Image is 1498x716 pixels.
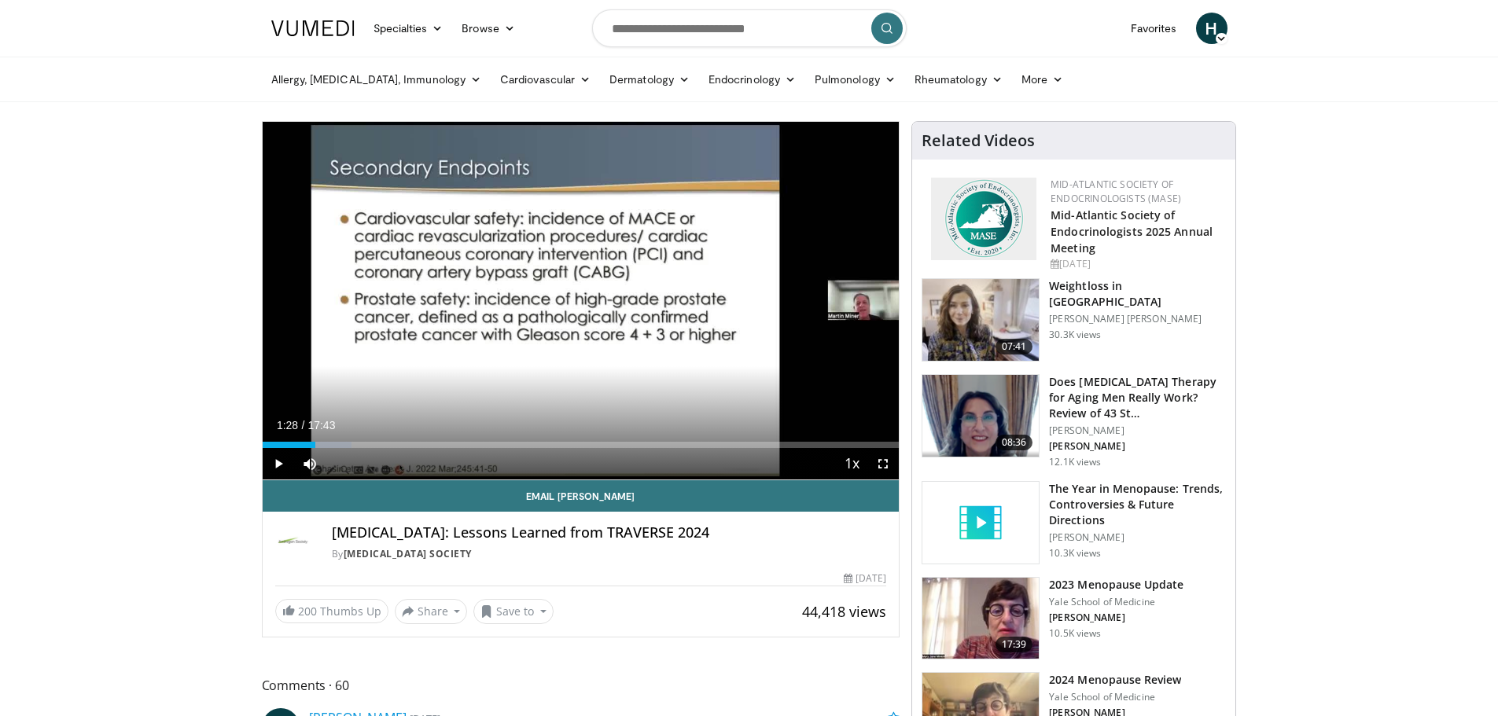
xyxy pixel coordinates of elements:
p: [PERSON_NAME] [1049,531,1226,544]
img: f382488c-070d-4809-84b7-f09b370f5972.png.150x105_q85_autocrop_double_scale_upscale_version-0.2.png [931,178,1036,260]
a: Mid-Atlantic Society of Endocrinologists 2025 Annual Meeting [1051,207,1213,255]
img: 1b7e2ecf-010f-4a61-8cdc-5c411c26c8d3.150x105_q85_crop-smart_upscale.jpg [922,578,1039,659]
span: 17:39 [996,637,1033,652]
a: 08:36 Does [MEDICAL_DATA] Therapy for Aging Men Really Work? Review of 43 St… [PERSON_NAME] [PERS... [922,374,1226,468]
button: Save to [473,599,554,624]
a: [MEDICAL_DATA] Society [344,547,472,560]
h3: Does [MEDICAL_DATA] Therapy for Aging Men Really Work? Review of 43 St… [1049,374,1226,421]
a: Favorites [1121,13,1187,44]
div: [DATE] [844,571,886,586]
img: VuMedi Logo [271,20,355,36]
span: 1:28 [277,419,298,431]
p: 12.1K views [1049,456,1101,468]
h4: Related Videos [922,131,1035,150]
div: [DATE] [1051,257,1223,271]
a: 200 Thumbs Up [275,599,388,623]
span: 17:43 [307,419,335,431]
a: Email [PERSON_NAME] [263,480,900,512]
p: [PERSON_NAME] [1049,424,1226,437]
a: 17:39 2023 Menopause Update Yale School of Medicine [PERSON_NAME] 10.5K views [922,577,1226,660]
p: 30.3K views [1049,329,1101,341]
a: The Year in Menopause: Trends, Controversies & Future Directions [PERSON_NAME] 10.3K views [922,481,1226,564]
a: Specialties [364,13,453,44]
img: 1fb63f24-3a49-41d9-af93-8ce49bfb7a73.png.150x105_q85_crop-smart_upscale.png [922,375,1039,457]
button: Fullscreen [867,448,899,479]
div: By [332,547,887,561]
p: Yale School of Medicine [1049,596,1183,608]
span: 44,418 views [802,602,886,621]
img: video_placeholder_short.svg [922,482,1039,564]
a: More [1012,64,1073,95]
a: Pulmonology [805,64,905,95]
a: Rheumatology [905,64,1012,95]
h3: 2024 Menopause Review [1049,672,1181,688]
span: 200 [298,604,317,619]
h4: [MEDICAL_DATA]: Lessons Learned from TRAVERSE 2024 [332,524,887,542]
p: [PERSON_NAME] [PERSON_NAME] [1049,313,1226,325]
a: Browse [452,13,524,44]
p: 10.3K views [1049,547,1101,560]
a: Allergy, [MEDICAL_DATA], Immunology [262,64,491,95]
video-js: Video Player [263,122,900,480]
button: Play [263,448,294,479]
button: Mute [294,448,326,479]
img: Androgen Society [275,524,313,562]
p: Yale School of Medicine [1049,691,1181,703]
span: Comments 60 [262,675,900,696]
h3: 2023 Menopause Update [1049,577,1183,593]
a: Mid-Atlantic Society of Endocrinologists (MASE) [1051,178,1181,205]
span: / [302,419,305,431]
p: [PERSON_NAME] [1049,611,1183,624]
div: Progress Bar [263,442,900,448]
p: [PERSON_NAME] [1049,440,1226,453]
p: 10.5K views [1049,627,1101,640]
h3: Weightloss in [GEOGRAPHIC_DATA] [1049,278,1226,310]
img: 9983fed1-7565-45be-8934-aef1103ce6e2.150x105_q85_crop-smart_upscale.jpg [922,279,1039,361]
a: Cardiovascular [491,64,600,95]
button: Share [395,599,468,624]
a: Dermatology [600,64,699,95]
button: Playback Rate [836,448,867,479]
span: 07:41 [996,339,1033,354]
h3: The Year in Menopause: Trends, Controversies & Future Directions [1049,481,1226,528]
input: Search topics, interventions [592,9,907,47]
span: 08:36 [996,435,1033,450]
a: 07:41 Weightloss in [GEOGRAPHIC_DATA] [PERSON_NAME] [PERSON_NAME] 30.3K views [922,278,1226,362]
a: H [1196,13,1227,44]
a: Endocrinology [699,64,805,95]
